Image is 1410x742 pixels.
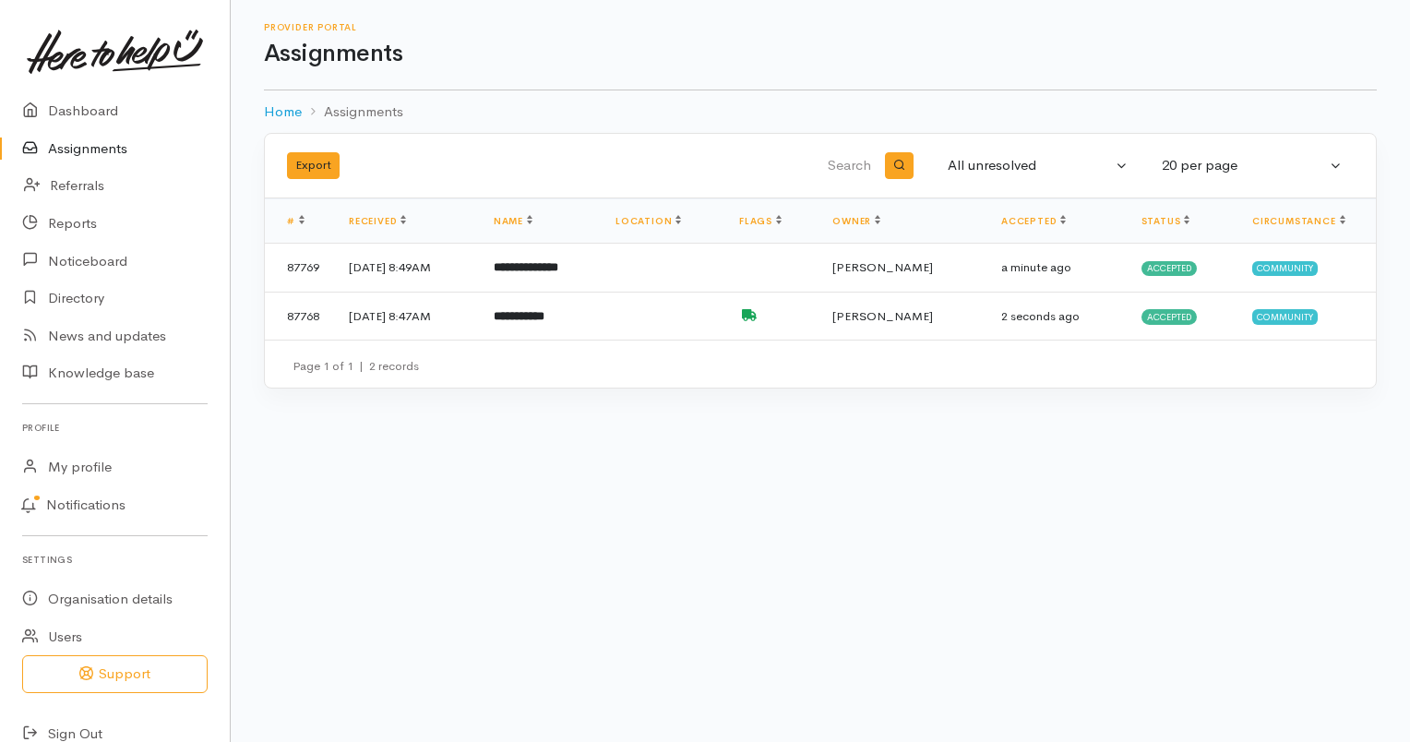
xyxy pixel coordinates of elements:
a: Accepted [1001,215,1066,227]
span: Community [1252,261,1318,276]
div: 20 per page [1162,155,1326,176]
h6: Provider Portal [264,22,1377,32]
time: 2 seconds ago [1001,308,1080,324]
h6: Profile [22,415,208,440]
a: # [287,215,305,227]
a: Flags [739,215,782,227]
a: Circumstance [1252,215,1345,227]
time: a minute ago [1001,259,1071,275]
span: Accepted [1141,309,1198,324]
td: [DATE] 8:49AM [334,244,479,293]
span: Community [1252,309,1318,324]
h1: Assignments [264,41,1377,67]
input: Search [612,144,875,188]
button: Export [287,152,340,179]
small: Page 1 of 1 2 records [293,358,419,374]
div: All unresolved [948,155,1112,176]
td: 87768 [265,292,334,340]
button: 20 per page [1151,148,1354,184]
a: Received [349,215,406,227]
span: [PERSON_NAME] [832,259,933,275]
a: Owner [832,215,880,227]
td: [DATE] 8:47AM [334,292,479,340]
button: All unresolved [937,148,1140,184]
span: [PERSON_NAME] [832,308,933,324]
nav: breadcrumb [264,90,1377,134]
button: Support [22,655,208,693]
span: Accepted [1141,261,1198,276]
a: Status [1141,215,1190,227]
a: Location [615,215,681,227]
a: Home [264,102,302,123]
li: Assignments [302,102,403,123]
h6: Settings [22,547,208,572]
span: | [359,358,364,374]
td: 87769 [265,244,334,293]
a: Name [494,215,532,227]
